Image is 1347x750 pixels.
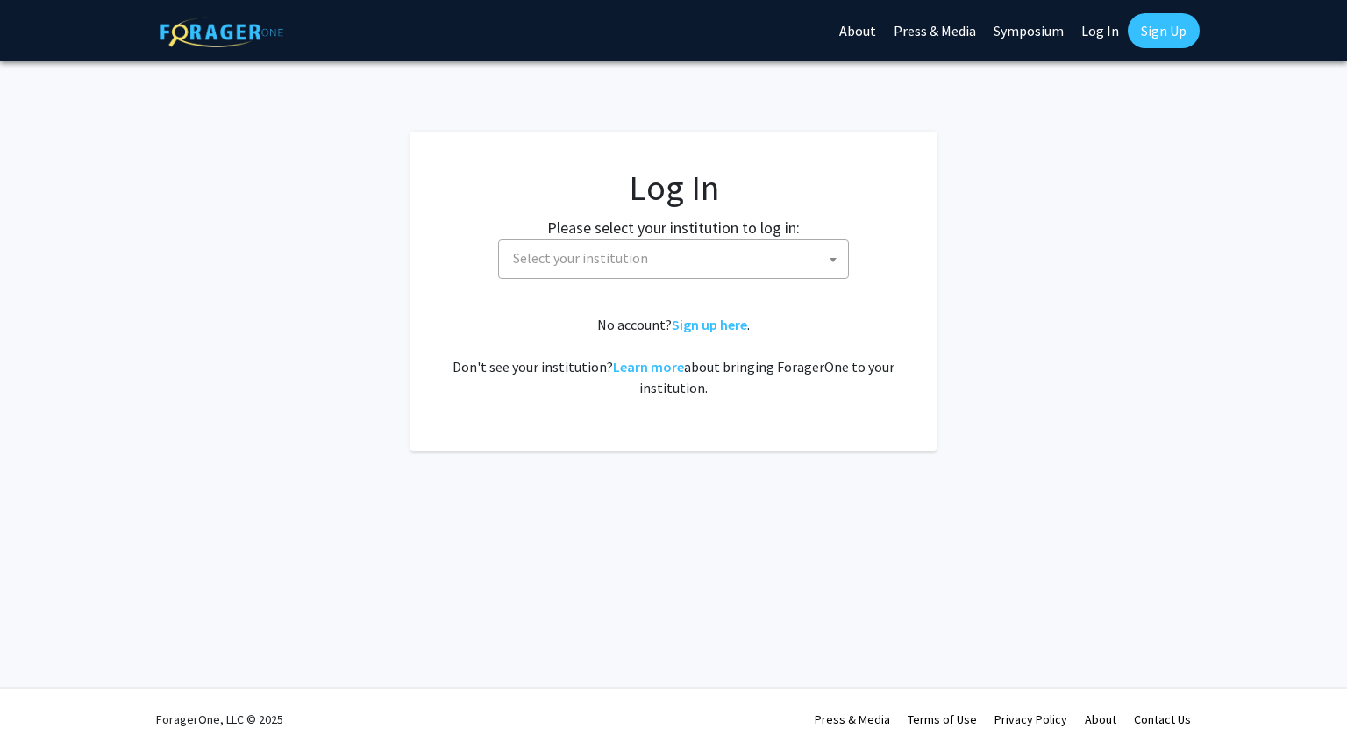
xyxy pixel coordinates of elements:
[547,216,800,239] label: Please select your institution to log in:
[908,711,977,727] a: Terms of Use
[445,167,902,209] h1: Log In
[994,711,1067,727] a: Privacy Policy
[613,358,684,375] a: Learn more about bringing ForagerOne to your institution
[506,240,848,276] span: Select your institution
[156,689,283,750] div: ForagerOne, LLC © 2025
[513,249,648,267] span: Select your institution
[160,17,283,47] img: ForagerOne Logo
[1085,711,1116,727] a: About
[1128,13,1200,48] a: Sign Up
[815,711,890,727] a: Press & Media
[498,239,849,279] span: Select your institution
[445,314,902,398] div: No account? . Don't see your institution? about bringing ForagerOne to your institution.
[1134,711,1191,727] a: Contact Us
[672,316,747,333] a: Sign up here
